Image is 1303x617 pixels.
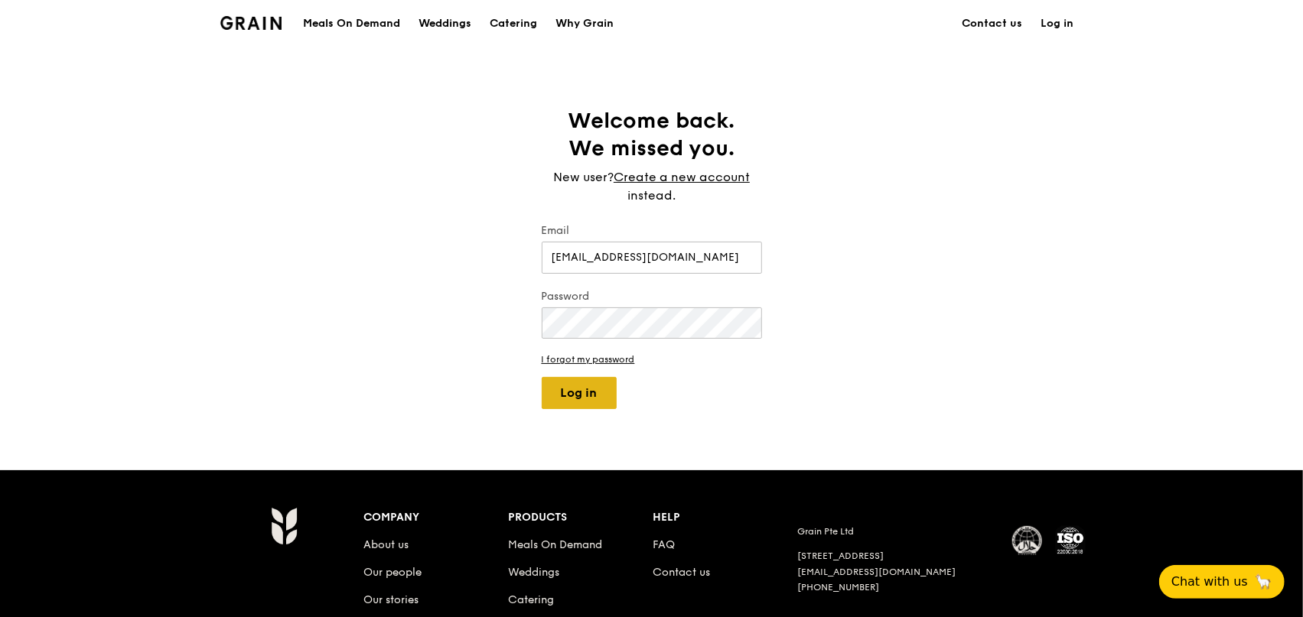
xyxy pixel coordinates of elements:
[1171,573,1248,591] span: Chat with us
[220,16,282,30] img: Grain
[542,377,617,409] button: Log in
[553,170,614,184] span: New user?
[480,1,546,47] a: Catering
[1055,525,1086,556] img: ISO Certified
[542,223,762,239] label: Email
[1254,573,1272,591] span: 🦙
[653,507,797,528] div: Help
[508,507,653,528] div: Products
[303,1,400,47] div: Meals On Demand
[797,567,956,577] a: [EMAIL_ADDRESS][DOMAIN_NAME]
[542,107,762,162] h1: Welcome back. We missed you.
[508,593,554,606] a: Catering
[364,566,422,579] a: Our people
[953,1,1032,47] a: Contact us
[271,507,298,545] img: Grain
[542,289,762,304] label: Password
[797,582,879,593] a: [PHONE_NUMBER]
[419,1,471,47] div: Weddings
[546,1,623,47] a: Why Grain
[508,566,559,579] a: Weddings
[1012,526,1043,557] img: MUIS Halal Certified
[555,1,614,47] div: Why Grain
[653,538,675,551] a: FAQ
[409,1,480,47] a: Weddings
[797,550,995,563] div: [STREET_ADDRESS]
[797,525,995,537] div: Grain Pte Ltd
[364,538,409,551] a: About us
[508,538,602,551] a: Meals On Demand
[614,168,750,187] a: Create a new account
[364,593,419,606] a: Our stories
[1159,565,1285,599] button: Chat with us🦙
[627,188,676,203] span: instead.
[364,507,509,528] div: Company
[490,1,537,47] div: Catering
[1032,1,1083,47] a: Log in
[542,354,762,365] a: I forgot my password
[653,566,710,579] a: Contact us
